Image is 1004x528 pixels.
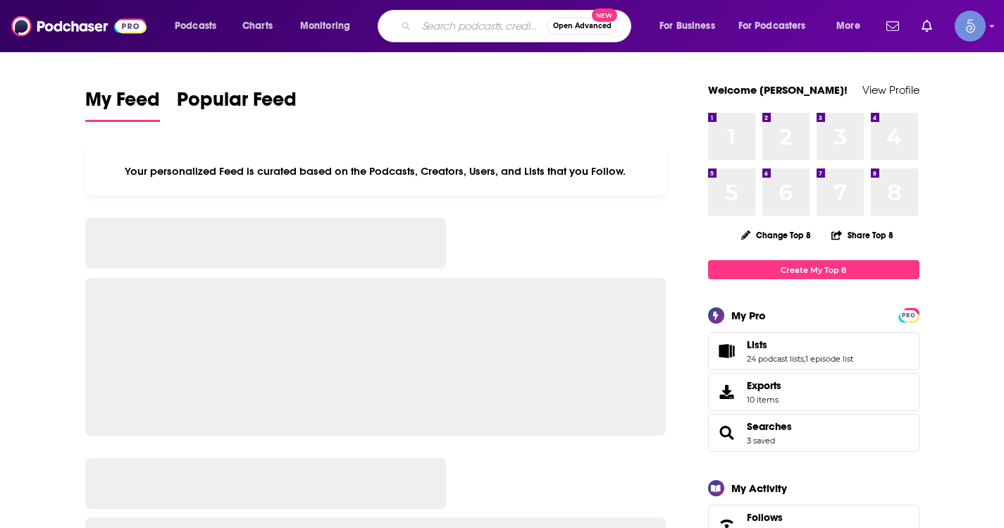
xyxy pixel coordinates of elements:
[747,338,767,351] span: Lists
[713,341,741,361] a: Lists
[11,13,147,39] img: Podchaser - Follow, Share and Rate Podcasts
[175,16,216,36] span: Podcasts
[713,382,741,402] span: Exports
[747,420,792,433] a: Searches
[650,15,733,37] button: open menu
[708,83,848,97] a: Welcome [PERSON_NAME]!
[708,332,919,370] span: Lists
[747,436,775,446] a: 3 saved
[165,15,235,37] button: open menu
[900,310,917,321] span: PRO
[738,16,806,36] span: For Podcasters
[553,23,612,30] span: Open Advanced
[708,260,919,279] a: Create My Top 8
[731,481,787,495] div: My Activity
[708,373,919,411] a: Exports
[955,11,986,42] img: User Profile
[955,11,986,42] button: Show profile menu
[831,221,894,249] button: Share Top 8
[747,511,783,524] span: Follows
[85,87,160,122] a: My Feed
[805,354,853,364] a: 1 episode list
[85,147,667,195] div: Your personalized Feed is curated based on the Podcasts, Creators, Users, and Lists that you Follow.
[391,10,645,42] div: Search podcasts, credits, & more...
[177,87,297,122] a: Popular Feed
[729,15,826,37] button: open menu
[592,8,617,22] span: New
[290,15,368,37] button: open menu
[916,14,938,38] a: Show notifications dropdown
[747,379,781,392] span: Exports
[659,16,715,36] span: For Business
[300,16,350,36] span: Monitoring
[733,226,820,244] button: Change Top 8
[731,309,766,322] div: My Pro
[862,83,919,97] a: View Profile
[836,16,860,36] span: More
[747,354,804,364] a: 24 podcast lists
[242,16,273,36] span: Charts
[708,414,919,452] span: Searches
[900,309,917,320] a: PRO
[804,354,805,364] span: ,
[747,511,876,524] a: Follows
[85,87,160,120] span: My Feed
[747,338,853,351] a: Lists
[233,15,281,37] a: Charts
[747,395,781,405] span: 10 items
[881,14,905,38] a: Show notifications dropdown
[955,11,986,42] span: Logged in as Spiral5-G1
[547,18,618,35] button: Open AdvancedNew
[826,15,878,37] button: open menu
[177,87,297,120] span: Popular Feed
[416,15,547,37] input: Search podcasts, credits, & more...
[713,423,741,443] a: Searches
